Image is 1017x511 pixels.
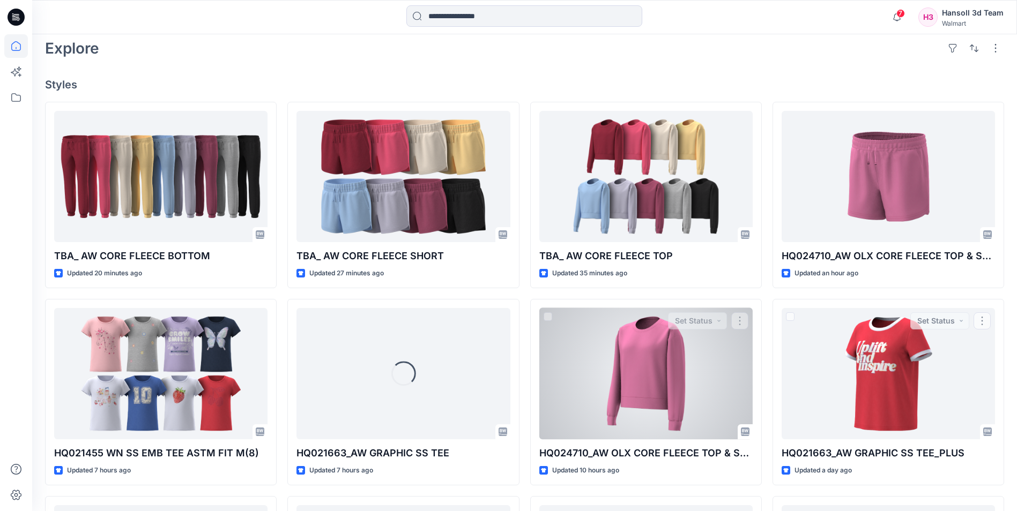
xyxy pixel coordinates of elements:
[54,111,268,242] a: TBA_ AW CORE FLEECE BOTTOM
[552,465,619,476] p: Updated 10 hours ago
[309,465,373,476] p: Updated 7 hours ago
[67,465,131,476] p: Updated 7 hours ago
[539,249,753,264] p: TBA_ AW CORE FLEECE TOP
[942,19,1004,27] div: Walmart
[67,268,142,279] p: Updated 20 minutes ago
[309,268,384,279] p: Updated 27 minutes ago
[782,308,995,439] a: HQ021663_AW GRAPHIC SS TEE_PLUS
[54,446,268,461] p: HQ021455 WN SS EMB TEE ASTM FIT M(8)
[918,7,938,27] div: H3
[795,465,852,476] p: Updated a day ago
[539,111,753,242] a: TBA_ AW CORE FLEECE TOP
[795,268,858,279] p: Updated an hour ago
[552,268,627,279] p: Updated 35 minutes ago
[45,78,1004,91] h4: Styles
[896,9,905,18] span: 7
[942,6,1004,19] div: Hansoll 3d Team
[54,308,268,439] a: HQ021455 WN SS EMB TEE ASTM FIT M(8)
[782,249,995,264] p: HQ024710_AW OLX CORE FLEECE TOP & SHORT SET_PLUS
[539,308,753,439] a: HQ024710_AW OLX CORE FLEECE TOP & SHORT SET_PLUS
[539,446,753,461] p: HQ024710_AW OLX CORE FLEECE TOP & SHORT SET_PLUS
[45,40,99,57] h2: Explore
[296,249,510,264] p: TBA_ AW CORE FLEECE SHORT
[782,446,995,461] p: HQ021663_AW GRAPHIC SS TEE_PLUS
[782,111,995,242] a: HQ024710_AW OLX CORE FLEECE TOP & SHORT SET_PLUS
[296,111,510,242] a: TBA_ AW CORE FLEECE SHORT
[54,249,268,264] p: TBA_ AW CORE FLEECE BOTTOM
[296,446,510,461] p: HQ021663_AW GRAPHIC SS TEE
